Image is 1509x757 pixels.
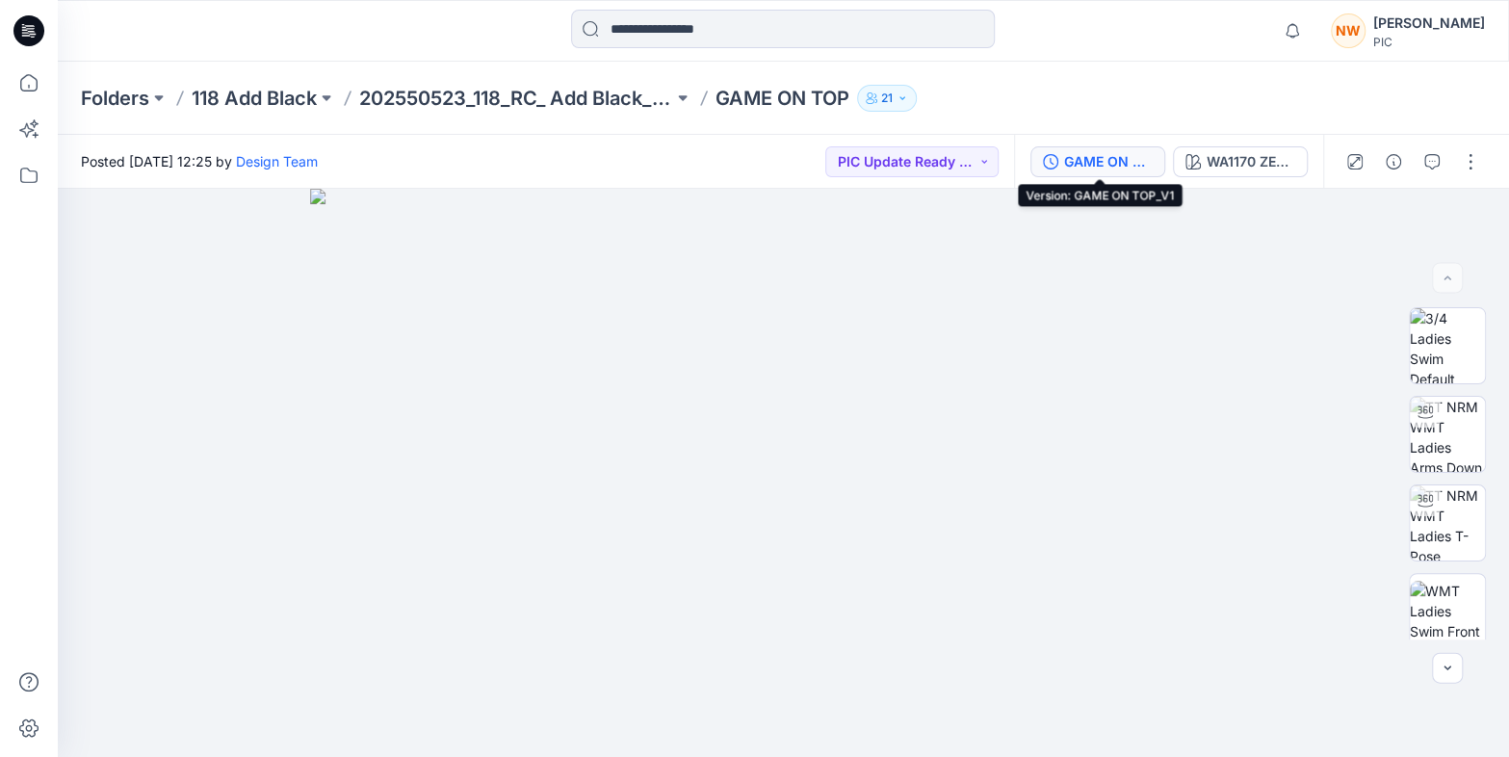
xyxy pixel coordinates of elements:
[1064,151,1153,172] div: GAME ON TOP_V1
[881,88,893,109] p: 21
[81,151,318,171] span: Posted [DATE] 12:25 by
[715,85,849,112] p: GAME ON TOP
[236,153,318,170] a: Design Team
[1331,13,1366,48] div: NW
[310,189,1257,757] img: eyJhbGciOiJIUzI1NiIsImtpZCI6IjAiLCJzbHQiOiJzZXMiLCJ0eXAiOiJKV1QifQ.eyJkYXRhIjp7InR5cGUiOiJzdG9yYW...
[1173,146,1308,177] button: WA1170 ZEBRA_C1
[1378,146,1409,177] button: Details
[1373,12,1485,35] div: [PERSON_NAME]
[1373,35,1485,49] div: PIC
[192,85,317,112] a: 118 Add Black
[1207,151,1295,172] div: WA1170 ZEBRA_C1
[81,85,149,112] a: Folders
[1410,581,1485,641] img: WMT Ladies Swim Front
[857,85,917,112] button: 21
[359,85,673,112] a: 202550523_118_RC_ Add Black_NOBO_WM
[1030,146,1165,177] button: GAME ON TOP_V1
[1410,397,1485,472] img: TT NRM WMT Ladies Arms Down
[1410,485,1485,561] img: TT NRM WMT Ladies T-Pose
[1410,308,1485,383] img: 3/4 Ladies Swim Default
